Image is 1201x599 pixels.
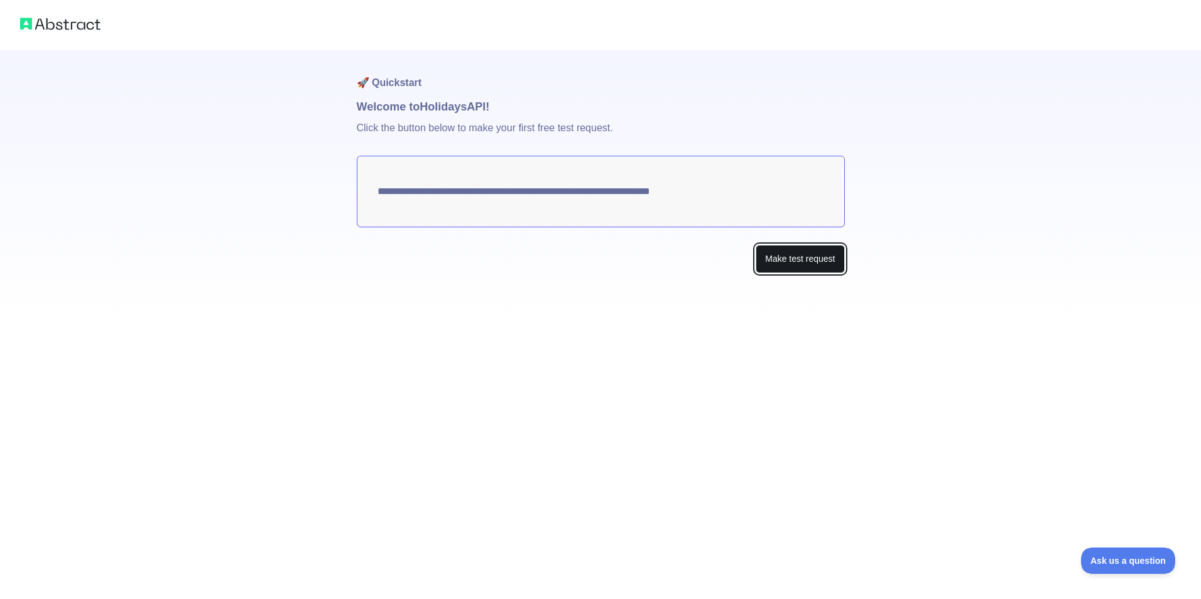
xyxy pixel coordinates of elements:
[357,98,845,116] h1: Welcome to Holidays API!
[1081,548,1176,574] iframe: Toggle Customer Support
[357,50,845,98] h1: 🚀 Quickstart
[357,116,845,156] p: Click the button below to make your first free test request.
[756,245,844,273] button: Make test request
[20,15,101,33] img: Abstract logo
